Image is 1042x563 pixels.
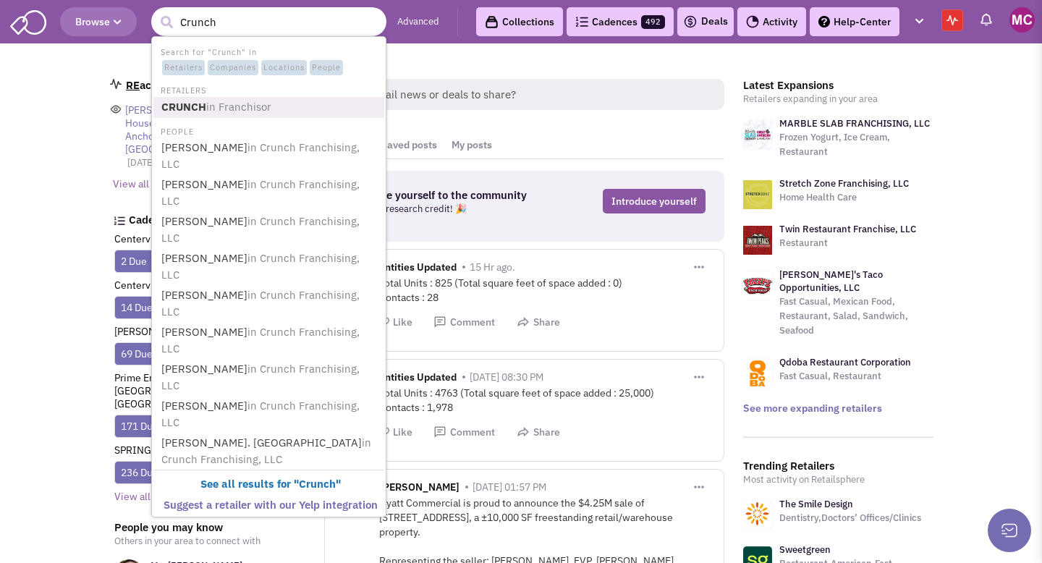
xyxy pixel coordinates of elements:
button: Like [379,426,412,439]
a: [PERSON_NAME]in Crunch Franchising, LLC [157,249,384,284]
h3: Cadences [129,213,305,227]
span: Retailers [162,60,205,76]
b: CRUNCH [161,100,206,114]
span: Like [393,316,412,329]
a: Saved posts [373,132,444,158]
a: [PERSON_NAME]in Crunch Franchising, LLC [157,397,384,432]
h3: Trending Retailers [743,460,934,473]
span: [PERSON_NAME] [125,103,203,117]
span: Retail news or deals to share? [357,79,724,110]
a: Prime End Cap Space Available | [GEOGRAPHIC_DATA], [GEOGRAPHIC_DATA] [114,371,259,410]
p: Fast Casual, Mexican Food, Restaurant, Salad, Sandwich, Seafood [779,295,934,338]
a: Centerville Grocery FINAL [114,279,234,292]
a: Deals [683,13,728,30]
a: Sweetgreen [779,543,831,556]
a: 69 Due [121,347,153,360]
span: Locations [261,60,307,76]
span: in Crunch Franchising, LLC [161,288,360,318]
b: Suggest a retailer with our Yelp integration [164,498,378,512]
a: Suggest a retailer with our Yelp integration [157,496,384,515]
a: CRUNCHin Franchisor [157,98,384,117]
img: logo [743,271,772,300]
div: Total Units : 825 (Total square feet of space added : 0) Contacts : 28 [379,276,713,305]
a: View all email activity [113,177,212,190]
img: Cadences_logo.png [114,216,125,225]
a: Centerville Grocery FINAL (copy) [114,232,266,245]
span: [DATE] 01:57 PM [473,481,546,494]
span: in Franchisor [206,100,271,114]
a: 14 Due [121,301,153,314]
span: in Crunch Franchising, LLC [161,140,360,171]
p: Dentistry,Doctors’ Offices/Clinics [779,511,921,525]
p: [DATE] [127,156,305,170]
span: in Crunch Franchising, LLC [161,436,371,466]
a: 236 Due [121,466,158,479]
p: Others in your area to connect with [114,534,305,549]
a: [PERSON_NAME]in Crunch Franchising, LLC [157,138,384,174]
img: Cadences_logo.png [575,17,588,27]
a: 171 Due [121,420,158,433]
li: PEOPLE [153,123,384,138]
a: Qdoba Restaurant Corporation [779,356,911,368]
a: [PERSON_NAME]in Crunch Franchising, LLC [157,360,384,395]
span: Like [393,426,412,439]
h3: People you may know [114,521,305,534]
span: 15 Hr ago. [470,261,515,274]
a: See all results for "Crunch" [157,475,384,494]
span: 25,000-40,000 SqFt Anchor Box | Available For Lease in [GEOGRAPHIC_DATA], [US_STATE] [125,117,284,156]
img: icon-deals.svg [683,13,698,30]
button: Like [379,316,412,329]
span: [DATE] 08:30 PM [470,371,543,384]
p: Restaurant [779,236,916,250]
button: Share [517,426,560,439]
li: Search for "Crunch" in [153,43,384,77]
span: in Crunch Franchising, LLC [161,325,360,355]
p: Fast Casual, Restaurant [779,369,911,384]
img: Activity.png [746,15,759,28]
img: logo [743,120,772,149]
span: in Crunch Franchising, LLC [161,214,360,245]
p: Home Health Care [779,190,909,205]
a: [PERSON_NAME]. [GEOGRAPHIC_DATA]in Crunch Franchising, LLC [157,433,384,469]
b: Crunch [299,477,336,491]
a: [PERSON_NAME]in Crunch Franchising, LLC [157,212,384,247]
div: at [125,103,305,156]
span: Entities Updated [379,261,457,277]
div: Total Units : 4763 (Total square feet of space added : 25,000) Contacts : 1,978 [379,386,713,415]
a: Help-Center [810,7,899,36]
span: RE [126,78,140,92]
a: [PERSON_NAME]in Crunch Franchising, LLC [157,175,384,211]
img: help.png [818,16,830,27]
img: icons_eye-open.png [110,103,122,115]
a: Advanced [397,15,439,29]
a: MARBLE SLAB FRANCHISING, LLC [779,117,930,130]
b: See all results for " " [200,477,341,491]
a: 2 Due [121,255,147,268]
input: Search [151,7,386,36]
a: Cadences492 [567,7,674,36]
a: My posts [444,132,499,158]
button: Share [517,316,560,329]
span: [PERSON_NAME] [379,481,459,497]
span: in Crunch Franchising, LLC [161,399,360,429]
img: home_email.png [110,79,122,89]
span: 492 [641,15,665,29]
span: People [310,60,343,76]
span: Companies [208,60,258,76]
a: The Smile Design [779,498,853,510]
a: Twin Restaurant Franchise, LLC [779,223,916,235]
a: View all Cadences [114,490,198,503]
button: Comment [433,426,495,439]
p: Retailers expanding in your area [743,92,934,106]
a: SPRINGBORO PIKE Cadence Final (copy) [114,444,301,457]
span: in Crunch Franchising, LLC [161,251,360,281]
li: RETAILERS [153,82,384,97]
span: Browse [75,15,122,28]
img: Michael Costantini [1009,7,1035,33]
a: REachout Tracking [126,78,220,92]
a: Activity [737,7,806,36]
img: SmartAdmin [10,7,46,35]
img: logo [743,180,772,209]
a: Introduce yourself [603,189,706,213]
p: Frozen Yogurt, Ice Cream, Restaurant [779,130,934,159]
